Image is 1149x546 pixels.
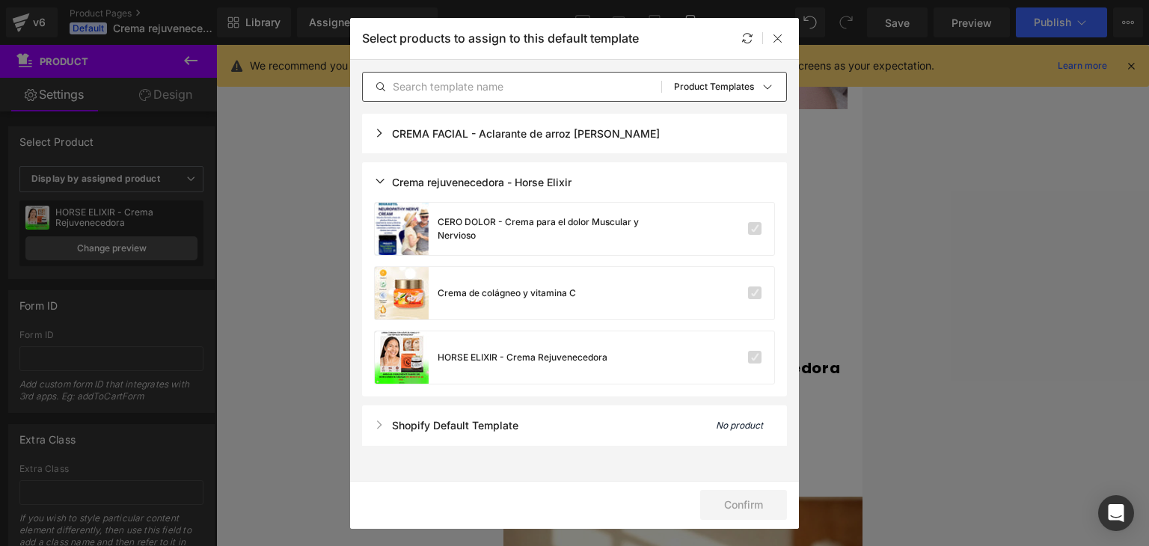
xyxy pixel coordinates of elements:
div: Crema rejuvenecedora - Horse Elixir [374,176,572,188]
div: Shopify Default Template [374,419,518,432]
a: product-img [375,267,429,319]
span: No product [716,419,763,432]
div: Crema de colágneo y vitamina C [438,286,576,300]
div: Open Intercom Messenger [1098,495,1134,531]
a: HORSE ELIXIR - Crema Rejuvenecedora [22,314,337,332]
a: product-img [375,203,429,255]
a: product-img [375,331,429,384]
p: Product Templates [674,82,754,92]
div: CREMA FACIAL - Aclarante de arroz [PERSON_NAME] [374,127,660,140]
span: S/. 119.00 [113,345,170,361]
div: HORSE ELIXIR - Crema Rejuvenecedora [438,351,607,364]
button: Confirm [700,490,787,520]
p: Select products to assign to this default template [362,31,639,46]
img: HORSE ELIXIR - Crema Rejuvenecedora [76,102,283,308]
span: S/. 79.00 [177,338,245,365]
div: CERO DOLOR - Crema para el dolor Muscular y Nervioso [438,215,662,242]
input: Search template name [363,78,661,96]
